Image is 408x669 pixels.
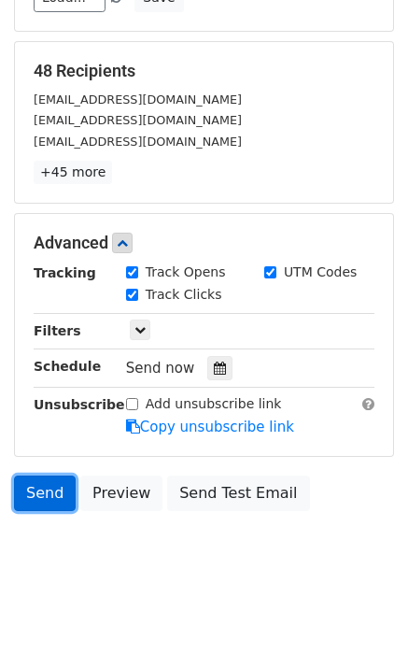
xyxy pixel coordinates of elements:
[146,285,222,305] label: Track Clicks
[80,476,162,511] a: Preview
[34,397,125,412] strong: Unsubscribe
[34,61,374,81] h5: 48 Recipients
[126,419,294,435] a: Copy unsubscribe link
[14,476,76,511] a: Send
[146,394,282,414] label: Add unsubscribe link
[284,263,357,282] label: UTM Codes
[34,265,96,280] strong: Tracking
[315,579,408,669] iframe: Chat Widget
[146,263,226,282] label: Track Opens
[34,359,101,374] strong: Schedule
[34,113,242,127] small: [EMAIL_ADDRESS][DOMAIN_NAME]
[34,323,81,338] strong: Filters
[34,233,374,253] h5: Advanced
[34,161,112,184] a: +45 more
[167,476,309,511] a: Send Test Email
[34,135,242,149] small: [EMAIL_ADDRESS][DOMAIN_NAME]
[34,93,242,107] small: [EMAIL_ADDRESS][DOMAIN_NAME]
[126,360,195,377] span: Send now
